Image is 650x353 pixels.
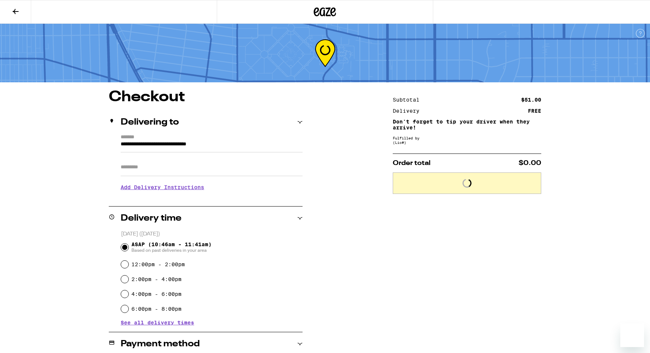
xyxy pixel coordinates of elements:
[131,276,182,282] label: 2:00pm - 4:00pm
[121,118,179,127] h2: Delivering to
[121,231,303,238] p: [DATE] ([DATE])
[393,97,425,102] div: Subtotal
[121,320,194,325] button: See all delivery times
[131,261,185,267] label: 12:00pm - 2:00pm
[528,108,541,113] div: FREE
[393,136,541,145] div: Fulfilled by (Lic# )
[620,323,644,347] iframe: Button to launch messaging window
[109,90,303,105] h1: Checkout
[131,291,182,297] label: 4:00pm - 6:00pm
[393,108,425,113] div: Delivery
[121,196,303,202] p: We'll contact you at when we arrive
[121,214,182,223] h2: Delivery time
[131,306,182,312] label: 6:00pm - 8:00pm
[131,241,212,253] span: ASAP (10:46am - 11:41am)
[131,247,212,253] span: Based on past deliveries in your area
[519,160,541,166] span: $0.00
[393,119,541,131] p: Don't forget to tip your driver when they arrive!
[121,340,200,349] h2: Payment method
[521,97,541,102] div: $51.00
[393,160,431,166] span: Order total
[121,179,303,196] h3: Add Delivery Instructions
